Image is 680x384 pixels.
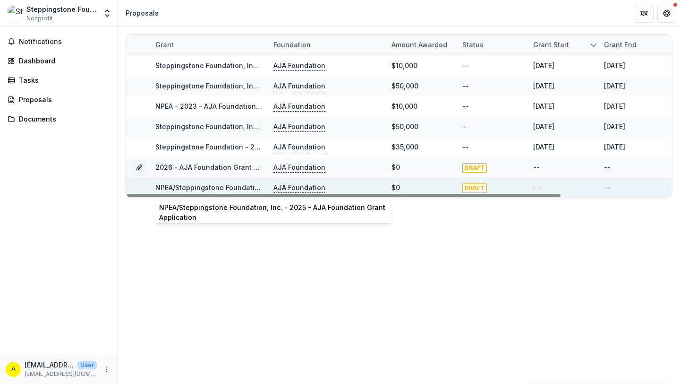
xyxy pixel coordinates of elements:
[19,114,106,124] div: Documents
[150,40,179,50] div: Grant
[19,56,106,66] div: Dashboard
[155,122,401,131] a: Steppingstone Foundation, Inc. - 2023 - AJA Foundation Grant Application
[462,122,469,131] div: --
[273,122,325,132] p: AJA Foundation
[4,72,114,88] a: Tasks
[155,102,315,110] a: NPEA - 2023 - AJA Foundation Grant Application
[25,370,97,378] p: [EMAIL_ADDRESS][DOMAIN_NAME]
[457,35,527,55] div: Status
[391,101,417,111] div: $10,000
[386,35,457,55] div: Amount awarded
[150,35,268,55] div: Grant
[604,122,625,131] div: [DATE]
[462,61,469,70] div: --
[19,38,110,46] span: Notifications
[273,183,325,193] p: AJA Foundation
[462,183,487,193] span: DRAFT
[19,75,106,85] div: Tasks
[462,142,469,152] div: --
[533,122,554,131] div: [DATE]
[155,61,402,70] a: Steppingstone Foundation, Inc. - 2024 - AJA Foundation Grant Application
[386,40,453,50] div: Amount awarded
[533,162,540,172] div: --
[527,35,598,55] div: Grant start
[604,81,625,91] div: [DATE]
[4,34,114,49] button: Notifications
[533,101,554,111] div: [DATE]
[8,6,23,21] img: Steppingstone Foundation, Inc.
[635,4,654,23] button: Partners
[132,160,147,175] button: Grant 1c8ec8da-7376-4eed-a24f-860779e7742f
[126,8,159,18] div: Proposals
[101,4,114,23] button: Open entity switcher
[155,183,421,192] a: NPEA/Steppingstone Foundation, Inc. - 2025 - AJA Foundation Grant Application
[391,122,418,131] div: $50,000
[122,6,162,20] nav: breadcrumb
[273,142,325,152] p: AJA Foundation
[533,183,540,192] div: --
[462,163,487,173] span: DRAFT
[155,163,291,171] a: 2026 - AJA Foundation Grant Application
[391,61,417,70] div: $10,000
[273,61,325,71] p: AJA Foundation
[533,142,554,152] div: [DATE]
[4,111,114,127] a: Documents
[590,41,597,49] svg: sorted descending
[273,162,325,173] p: AJA Foundation
[391,142,418,152] div: $35,000
[391,162,400,172] div: $0
[533,81,554,91] div: [DATE]
[101,364,112,375] button: More
[598,35,669,55] div: Grant end
[26,4,97,14] div: Steppingstone Foundation, Inc.
[527,40,575,50] div: Grant start
[268,35,386,55] div: Foundation
[155,143,267,151] a: Steppingstone Foundation - 2023
[604,101,625,111] div: [DATE]
[155,82,402,90] a: Steppingstone Foundation, Inc. - 2024 - AJA Foundation Grant Application
[391,183,400,192] div: $0
[462,81,469,91] div: --
[268,40,316,50] div: Foundation
[19,95,106,105] div: Proposals
[273,81,325,91] p: AJA Foundation
[604,142,625,152] div: [DATE]
[273,101,325,112] p: AJA Foundation
[533,61,554,70] div: [DATE]
[391,81,418,91] div: $50,000
[598,40,642,50] div: Grant end
[4,53,114,69] a: Dashboard
[604,183,611,192] div: --
[26,14,53,23] span: Nonprofit
[604,61,625,70] div: [DATE]
[25,360,74,370] p: [EMAIL_ADDRESS][DOMAIN_NAME]
[457,40,489,50] div: Status
[462,101,469,111] div: --
[11,366,16,372] div: advancement@steppingstone.org
[4,92,114,107] a: Proposals
[657,4,676,23] button: Get Help
[77,361,97,369] p: User
[604,162,611,172] div: --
